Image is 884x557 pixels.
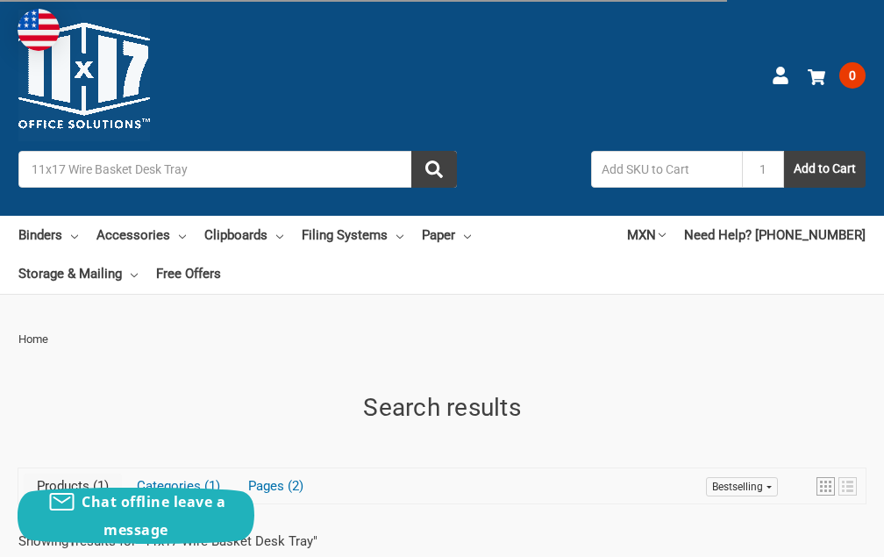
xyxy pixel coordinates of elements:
a: Binders [18,216,78,254]
a: Paper [422,216,471,254]
h1: Search results [18,389,866,426]
a: 0 [808,53,866,98]
button: Add to Cart [784,151,866,188]
span: 1 [89,478,109,494]
button: Chat offline leave a message [18,488,254,544]
a: Accessories [96,216,186,254]
input: Add SKU to Cart [591,151,742,188]
input: Search by keyword, brand or SKU [18,151,457,188]
a: View Products Tab [24,474,122,498]
a: Clipboards [204,216,283,254]
span: 0 [839,62,866,89]
a: View Categories Tab [124,474,233,498]
span: 2 [284,478,303,494]
span: Bestselling [712,481,763,493]
a: View grid mode [816,477,835,496]
img: 11x17.com [18,10,150,141]
a: View list mode [838,477,857,496]
iframe: Google Customer Reviews [739,510,884,557]
span: Home [18,332,48,346]
a: Free Offers [156,254,221,293]
a: MXN [627,216,666,254]
a: View Pages Tab [235,474,317,498]
img: duty and tax information for United States [18,9,60,51]
a: Need Help? [PHONE_NUMBER] [684,216,866,254]
span: 1 [201,478,220,494]
a: Storage & Mailing [18,254,138,293]
a: Filing Systems [302,216,403,254]
a: Sort options [706,477,778,496]
span: Chat offline leave a message [82,492,225,539]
